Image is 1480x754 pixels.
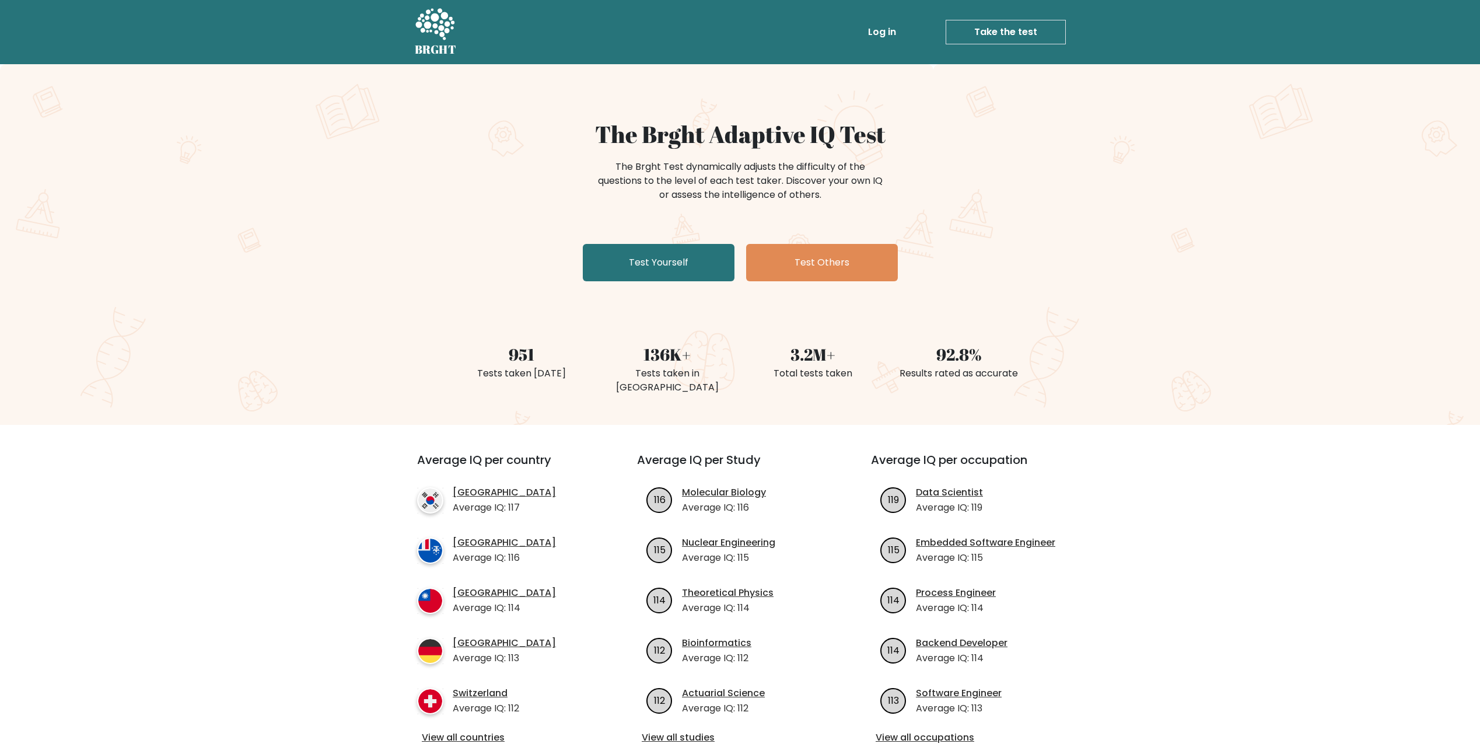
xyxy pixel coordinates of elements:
[456,342,587,366] div: 951
[682,586,774,600] a: Theoretical Physics
[887,643,900,657] text: 114
[916,601,996,615] p: Average IQ: 114
[417,537,443,564] img: country
[916,686,1002,700] a: Software Engineer
[916,551,1055,565] p: Average IQ: 115
[453,636,556,650] a: [GEOGRAPHIC_DATA]
[453,551,556,565] p: Average IQ: 116
[888,693,899,707] text: 113
[916,486,983,500] a: Data Scientist
[417,453,595,481] h3: Average IQ per country
[654,493,666,506] text: 116
[946,20,1066,44] a: Take the test
[594,160,886,202] div: The Brght Test dynamically adjusts the difficulty of the questions to the level of each test take...
[637,453,843,481] h3: Average IQ per Study
[415,43,457,57] h5: BRGHT
[417,588,443,614] img: country
[682,551,775,565] p: Average IQ: 115
[422,731,590,745] a: View all countries
[916,501,983,515] p: Average IQ: 119
[417,638,443,664] img: country
[682,601,774,615] p: Average IQ: 114
[893,366,1025,381] div: Results rated as accurate
[916,701,1002,715] p: Average IQ: 113
[916,651,1007,665] p: Average IQ: 114
[417,487,443,514] img: country
[453,586,556,600] a: [GEOGRAPHIC_DATA]
[415,5,457,60] a: BRGHT
[682,701,765,715] p: Average IQ: 112
[654,693,665,707] text: 112
[747,366,879,381] div: Total tests taken
[682,486,766,500] a: Molecular Biology
[601,366,733,395] div: Tests taken in [GEOGRAPHIC_DATA]
[453,651,556,665] p: Average IQ: 113
[456,366,587,381] div: Tests taken [DATE]
[747,342,879,366] div: 3.2M+
[654,643,665,657] text: 112
[453,601,556,615] p: Average IQ: 114
[453,536,556,550] a: [GEOGRAPHIC_DATA]
[893,342,1025,366] div: 92.8%
[417,688,443,714] img: country
[888,493,899,506] text: 119
[456,120,1025,148] h1: The Brght Adaptive IQ Test
[876,731,1072,745] a: View all occupations
[682,651,751,665] p: Average IQ: 112
[654,543,666,556] text: 115
[682,686,765,700] a: Actuarial Science
[601,342,733,366] div: 136K+
[642,731,838,745] a: View all studies
[583,244,734,281] a: Test Yourself
[916,636,1007,650] a: Backend Developer
[916,536,1055,550] a: Embedded Software Engineer
[746,244,898,281] a: Test Others
[682,536,775,550] a: Nuclear Engineering
[453,701,519,715] p: Average IQ: 112
[453,686,519,700] a: Switzerland
[682,501,766,515] p: Average IQ: 116
[916,586,996,600] a: Process Engineer
[453,501,556,515] p: Average IQ: 117
[887,593,900,606] text: 114
[453,486,556,500] a: [GEOGRAPHIC_DATA]
[871,453,1077,481] h3: Average IQ per occupation
[888,543,900,556] text: 115
[863,20,901,44] a: Log in
[682,636,751,650] a: Bioinformatics
[653,593,666,606] text: 114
